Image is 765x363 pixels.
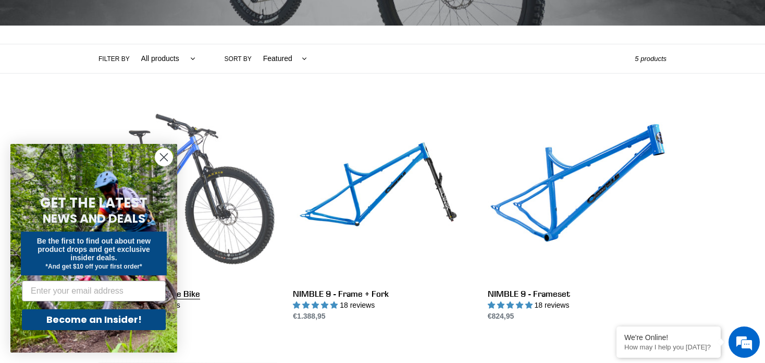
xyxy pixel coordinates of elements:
label: Filter by [98,54,130,64]
span: NEWS AND DEALS [43,210,145,227]
label: Sort by [225,54,252,64]
p: How may I help you today? [624,343,713,351]
button: Become an Insider! [22,309,166,330]
span: Be the first to find out about new product drops and get exclusive insider deals. [37,237,151,262]
span: GET THE LATEST [40,193,147,212]
span: *And get $10 off your first order* [45,263,142,270]
button: Close dialog [155,148,173,166]
span: 5 products [635,55,667,63]
div: We're Online! [624,333,713,342]
input: Enter your email address [22,281,166,301]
